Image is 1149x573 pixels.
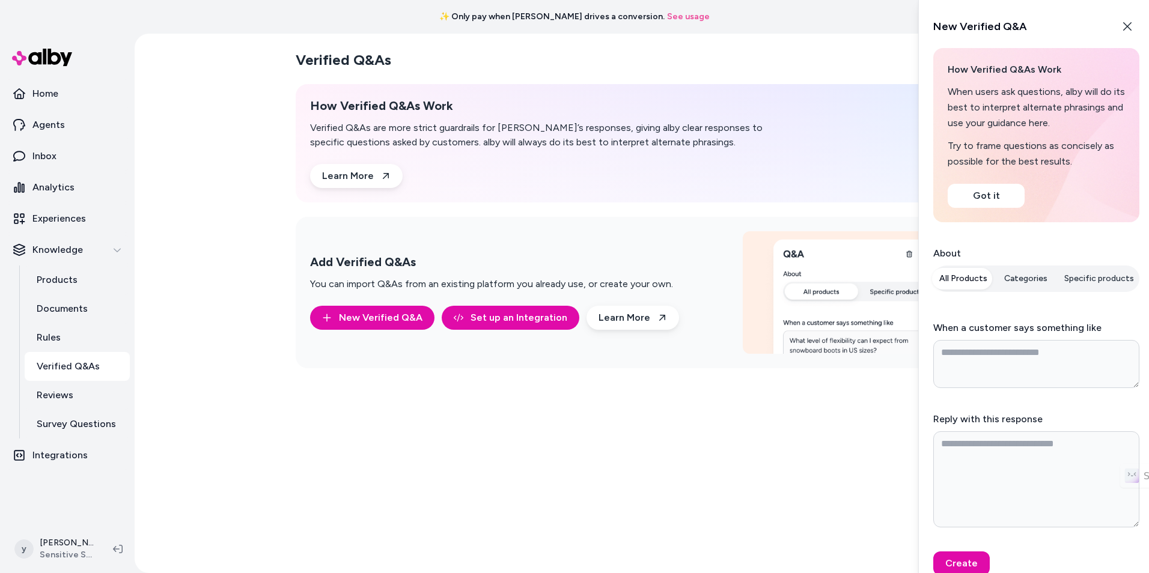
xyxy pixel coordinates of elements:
[25,294,130,323] a: Documents
[32,448,88,462] p: Integrations
[310,164,403,188] a: Learn More
[5,142,130,171] a: Inbox
[32,149,56,163] p: Inbox
[948,138,1125,169] p: Try to frame questions as concisely as possible for the best results.
[442,306,579,330] a: Set up an Integration
[933,246,1139,261] label: About
[948,184,1025,208] button: Got it
[37,330,61,345] p: Rules
[310,277,673,291] p: You can import Q&As from an existing platform you already use, or create your own.
[25,352,130,381] a: Verified Q&As
[933,413,1043,425] label: Reply with this response
[37,302,88,316] p: Documents
[5,173,130,202] a: Analytics
[310,255,673,270] h2: Add Verified Q&As
[5,79,130,108] a: Home
[5,235,130,264] button: Knowledge
[310,306,434,330] button: New Verified Q&A
[25,410,130,438] a: Survey Questions
[37,273,78,287] p: Products
[32,243,83,257] p: Knowledge
[587,306,679,330] a: Learn More
[37,359,100,374] p: Verified Q&As
[37,417,116,431] p: Survey Questions
[25,323,130,352] a: Rules
[1057,268,1141,290] button: Specific products
[933,18,1027,35] h2: New Verified Q&A
[32,180,75,195] p: Analytics
[40,549,94,561] span: Sensitive Stones
[32,118,65,132] p: Agents
[7,530,103,568] button: y[PERSON_NAME]Sensitive Stones
[25,381,130,410] a: Reviews
[32,86,58,101] p: Home
[948,62,1125,77] span: How Verified Q&As Work
[5,441,130,470] a: Integrations
[667,11,710,23] a: See usage
[310,99,772,114] h2: How Verified Q&As Work
[14,539,34,559] span: y
[5,111,130,139] a: Agents
[12,49,72,66] img: alby Logo
[5,204,130,233] a: Experiences
[40,537,94,549] p: [PERSON_NAME]
[37,388,73,402] p: Reviews
[948,84,1125,131] p: When users ask questions, alby will do its best to interpret alternate phrasings and use your gui...
[933,322,1102,333] label: When a customer says something like
[743,231,974,354] img: Add Verified Q&As
[25,265,130,294] a: Products
[296,50,391,70] h2: Verified Q&As
[32,211,86,226] p: Experiences
[997,268,1055,290] button: Categories
[439,11,665,23] span: ✨ Only pay when [PERSON_NAME] drives a conversion.
[932,268,995,290] button: All Products
[310,121,772,150] p: Verified Q&As are more strict guardrails for [PERSON_NAME]’s responses, giving alby clear respons...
